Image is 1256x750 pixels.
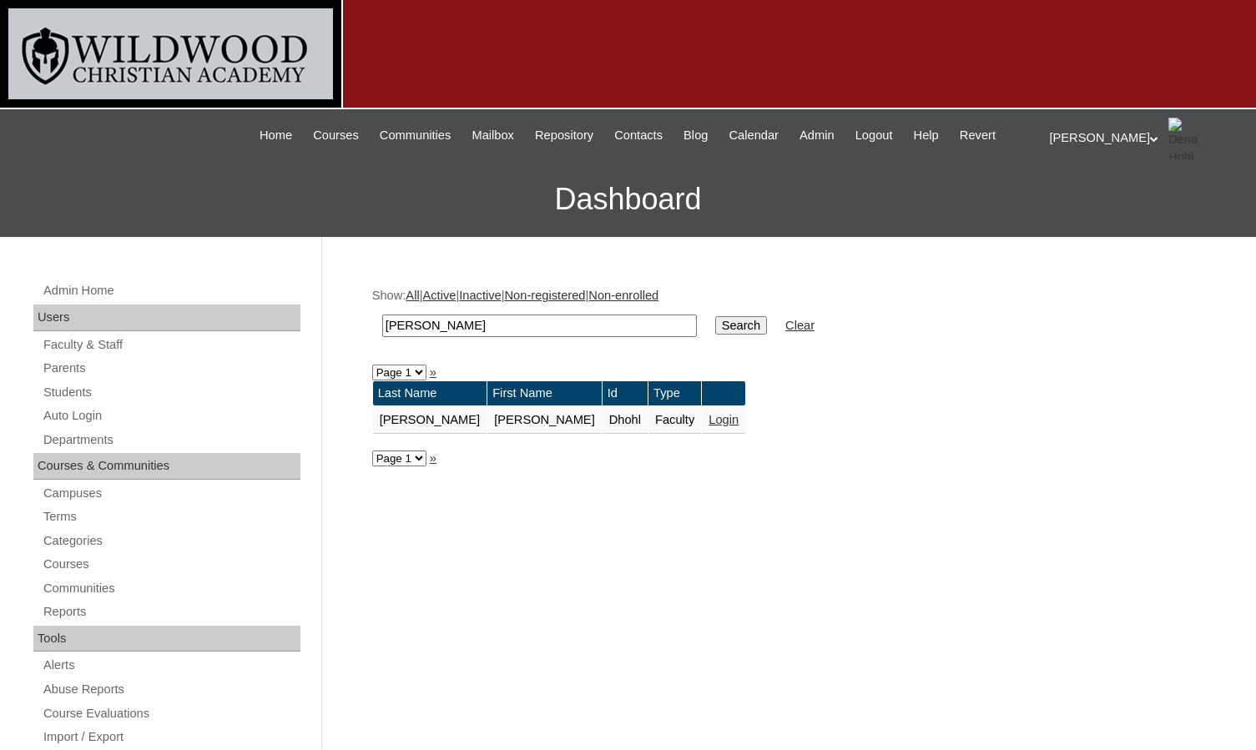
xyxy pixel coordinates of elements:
[715,316,767,335] input: Search
[373,406,487,435] td: [PERSON_NAME]
[785,319,815,332] a: Clear
[42,554,300,575] a: Courses
[606,126,671,145] a: Contacts
[463,126,522,145] a: Mailbox
[648,381,701,405] td: Type
[535,126,593,145] span: Repository
[42,679,300,700] a: Abuse Reports
[1050,118,1240,159] div: [PERSON_NAME]
[42,280,300,301] a: Admin Home
[42,578,300,599] a: Communities
[8,162,1248,237] h3: Dashboard
[33,453,300,480] div: Courses & Communities
[683,126,708,145] span: Blog
[487,381,602,405] td: First Name
[603,381,648,405] td: Id
[855,126,893,145] span: Logout
[603,406,648,435] td: Dhohl
[251,126,300,145] a: Home
[42,602,300,622] a: Reports
[472,126,514,145] span: Mailbox
[33,626,300,652] div: Tools
[42,358,300,379] a: Parents
[905,126,947,145] a: Help
[42,382,300,403] a: Students
[1168,118,1210,159] img: Dena Hohl
[371,126,460,145] a: Communities
[42,655,300,676] a: Alerts
[313,126,359,145] span: Courses
[614,126,663,145] span: Contacts
[430,451,436,465] a: »
[422,289,456,302] a: Active
[588,289,658,302] a: Non-enrolled
[430,365,436,379] a: »
[382,315,697,337] input: Search
[260,126,292,145] span: Home
[791,126,843,145] a: Admin
[675,126,716,145] a: Blog
[42,531,300,551] a: Categories
[33,305,300,331] div: Users
[847,126,901,145] a: Logout
[487,406,602,435] td: [PERSON_NAME]
[729,126,779,145] span: Calendar
[373,381,487,405] td: Last Name
[42,430,300,451] a: Departments
[42,405,300,426] a: Auto Login
[42,335,300,355] a: Faculty & Staff
[505,289,586,302] a: Non-registered
[459,289,502,302] a: Inactive
[914,126,939,145] span: Help
[42,727,300,747] a: Import / Export
[960,126,996,145] span: Revert
[372,287,1198,346] div: Show: | | | |
[42,703,300,724] a: Course Evaluations
[527,126,602,145] a: Repository
[648,406,701,435] td: Faculty
[800,126,835,145] span: Admin
[42,506,300,527] a: Terms
[305,126,367,145] a: Courses
[380,126,451,145] span: Communities
[951,126,1004,145] a: Revert
[42,483,300,504] a: Campuses
[406,289,419,302] a: All
[709,413,739,426] a: Login
[721,126,787,145] a: Calendar
[8,8,333,99] img: logo-white.png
